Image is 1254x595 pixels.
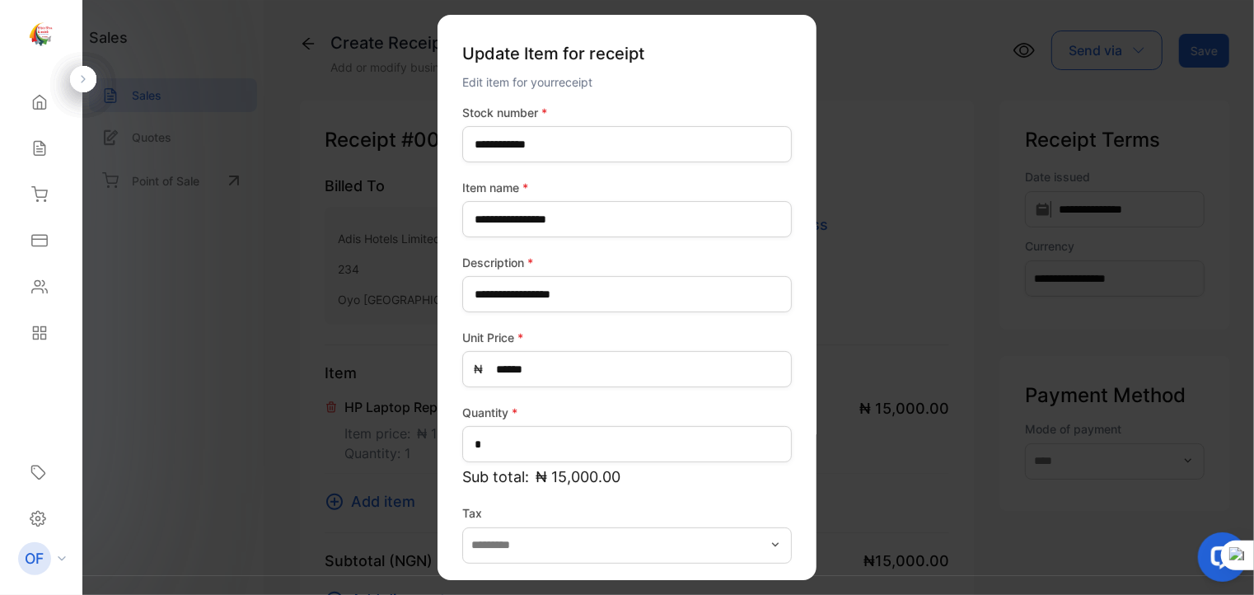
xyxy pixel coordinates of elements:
p: OF [26,548,44,569]
label: Quantity [462,404,792,421]
iframe: LiveChat chat widget [1185,526,1254,595]
label: Description [462,254,792,271]
p: Sub total: [462,466,792,488]
p: Update Item for receipt [462,35,792,73]
label: Stock number [462,104,792,121]
label: Unit Price [462,329,792,346]
span: ₦ [474,360,483,377]
span: ₦ 15,000.00 [536,466,620,488]
span: Edit item for your receipt [462,75,592,89]
label: Tax [462,504,792,522]
label: Item name [462,179,792,196]
img: logo [29,21,54,46]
